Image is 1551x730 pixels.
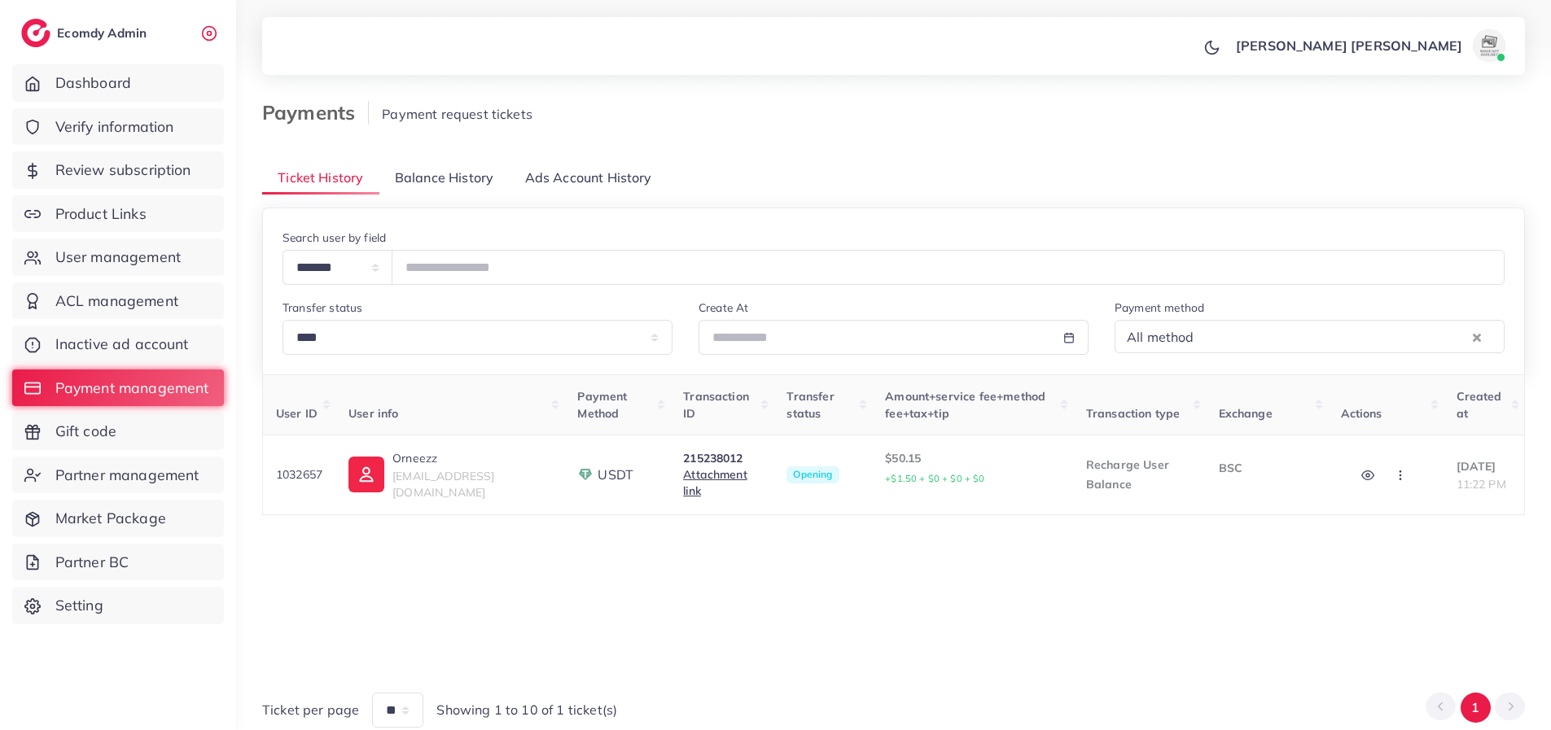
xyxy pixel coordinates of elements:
img: logo [21,19,50,47]
img: ic-user-info.36bf1079.svg [348,457,384,492]
span: Partner BC [55,552,129,573]
span: Balance History [395,168,493,187]
button: Go to page 1 [1461,693,1491,723]
span: Payment management [55,378,209,399]
span: Created at [1457,389,1502,420]
span: Opening [786,466,839,484]
a: Product Links [12,195,224,233]
a: Gift code [12,413,224,450]
span: Inactive ad account [55,334,189,355]
span: Verify information [55,116,174,138]
span: Payment Method [577,389,627,420]
span: User ID [276,406,318,421]
a: Market Package [12,500,224,537]
p: [PERSON_NAME] [PERSON_NAME] [1236,36,1462,55]
span: Setting [55,595,103,616]
span: Dashboard [55,72,131,94]
span: USDT [598,466,633,484]
p: Recharge User Balance [1086,455,1193,494]
span: Payment request tickets [382,106,532,122]
a: Dashboard [12,64,224,102]
a: ACL management [12,282,224,320]
a: Partner management [12,457,224,494]
a: Inactive ad account [12,326,224,363]
span: Actions [1341,406,1382,421]
span: All method [1124,325,1198,349]
span: ACL management [55,291,178,312]
p: BSC [1219,458,1315,478]
h3: Payments [262,101,369,125]
span: User management [55,247,181,268]
button: Clear Selected [1473,327,1481,346]
span: Transfer status [786,389,834,420]
label: Create At [699,299,748,316]
span: Product Links [55,203,147,225]
span: [EMAIL_ADDRESS][DOMAIN_NAME] [392,469,494,500]
a: Attachment link [683,467,747,498]
a: Setting [12,587,224,624]
a: [PERSON_NAME] [PERSON_NAME]avatar [1227,29,1512,62]
small: +$1.50 + $0 + $0 + $0 [885,473,984,484]
p: [DATE] [1457,457,1512,476]
span: Transaction type [1086,406,1181,421]
a: logoEcomdy Admin [21,19,151,47]
span: Partner management [55,465,199,486]
span: Exchange [1219,406,1273,421]
span: Ads Account History [525,168,652,187]
a: Review subscription [12,151,224,189]
input: Search for option [1199,324,1469,349]
div: Search for option [1115,320,1505,353]
span: Amount+service fee+method fee+tax+tip [885,389,1045,420]
ul: Pagination [1426,693,1525,723]
span: User info [348,406,398,421]
a: Verify information [12,108,224,146]
label: Payment method [1115,299,1204,316]
h2: Ecomdy Admin [57,25,151,41]
span: 215238012 [683,451,743,466]
span: Gift code [55,421,116,442]
a: User management [12,238,224,276]
label: Transfer status [283,299,362,316]
span: Ticket per page [262,701,359,719]
p: 1032657 [276,465,322,484]
p: $50.15 [885,448,1060,488]
a: Partner BC [12,544,224,581]
span: 11:22 PM [1457,477,1506,492]
img: avatar [1473,29,1505,62]
span: Showing 1 to 10 of 1 ticket(s) [436,701,617,719]
a: Payment management [12,369,224,407]
span: Review subscription [55,160,191,181]
span: Transaction ID [683,389,749,420]
p: Orneezz [392,448,551,468]
span: Ticket History [278,168,363,187]
span: Market Package [55,508,166,529]
img: payment [577,466,594,483]
label: Search user by field [283,229,386,246]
